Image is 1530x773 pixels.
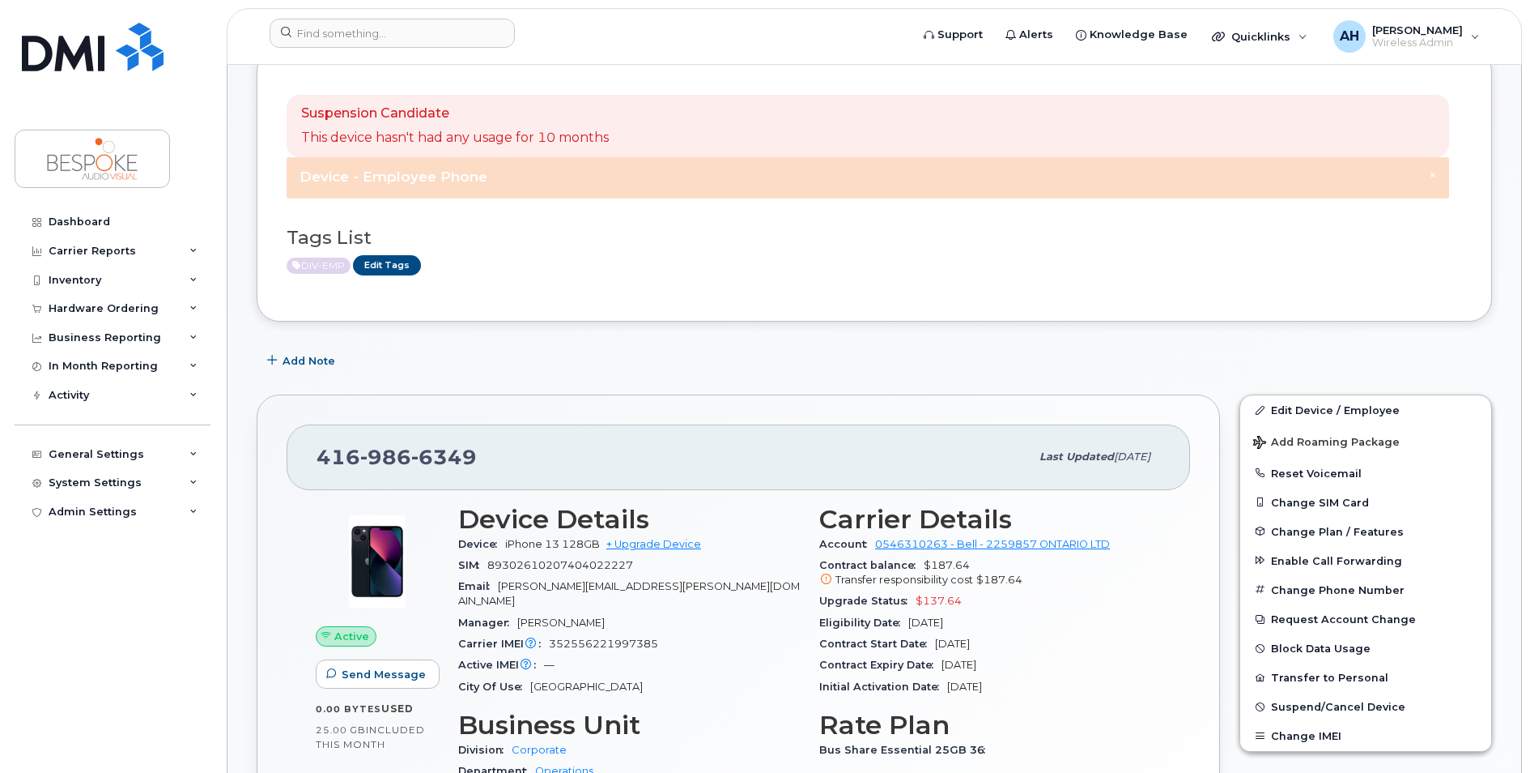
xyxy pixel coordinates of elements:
button: Block Data Usage [1240,634,1491,663]
span: Knowledge Base [1090,27,1188,43]
span: Manager [458,617,517,629]
button: Change SIM Card [1240,488,1491,517]
span: Device - Employee Phone [300,169,487,185]
span: Contract Expiry Date [819,659,941,671]
span: 986 [360,445,411,469]
h3: Business Unit [458,711,800,740]
span: 0.00 Bytes [316,703,381,715]
button: Reset Voicemail [1240,459,1491,488]
button: Close [1430,170,1436,181]
span: 352556221997385 [549,638,658,650]
a: 0546310263 - Bell - 2259857 ONTARIO LTD [875,538,1110,550]
span: $187.64 [976,574,1022,586]
span: Active [287,258,351,274]
span: Active [334,629,369,644]
span: [PERSON_NAME][EMAIL_ADDRESS][PERSON_NAME][DOMAIN_NAME] [458,580,800,607]
span: Add Roaming Package [1253,436,1400,451]
button: Add Note [257,346,349,375]
span: Support [937,27,983,43]
span: Send Message [342,667,426,682]
img: image20231002-3703462-1ig824h.jpeg [329,513,426,610]
span: Bus Share Essential 25GB 36 [819,744,993,756]
span: [DATE] [947,681,982,693]
span: Carrier IMEI [458,638,549,650]
a: Knowledge Base [1065,19,1199,51]
a: Support [912,19,994,51]
button: Send Message [316,660,440,689]
div: Andrew Hallam [1322,20,1491,53]
span: Add Note [283,353,335,369]
span: [PERSON_NAME] [1372,23,1463,36]
h3: Carrier Details [819,505,1161,534]
h3: Device Details [458,505,800,534]
h3: Rate Plan [819,711,1161,740]
span: 6349 [411,445,477,469]
a: Corporate [512,744,567,756]
span: Quicklinks [1231,30,1290,43]
span: $137.64 [916,595,962,607]
p: Suspension Candidate [301,105,609,123]
a: + Upgrade Device [606,538,701,550]
span: Last updated [1039,451,1114,463]
span: SIM [458,559,487,571]
h3: Tags List [287,228,1462,248]
span: Suspend/Cancel Device [1271,701,1405,713]
button: Change Plan / Features [1240,517,1491,546]
span: Transfer responsibility cost [835,574,973,586]
span: Division [458,744,512,756]
a: Edit Tags [353,255,421,275]
span: Initial Activation Date [819,681,947,693]
span: Email [458,580,498,592]
span: [DATE] [941,659,976,671]
span: [PERSON_NAME] [517,617,605,629]
button: Suspend/Cancel Device [1240,692,1491,721]
a: Edit Device / Employee [1240,395,1491,425]
span: included this month [316,724,425,750]
div: Quicklinks [1201,20,1319,53]
span: [GEOGRAPHIC_DATA] [530,681,643,693]
span: Enable Call Forwarding [1271,554,1402,566]
button: Transfer to Personal [1240,663,1491,692]
span: 25.00 GB [316,724,366,736]
span: × [1430,169,1436,181]
span: Contract balance [819,559,924,571]
span: [DATE] [935,638,970,650]
button: Change IMEI [1240,721,1491,750]
span: City Of Use [458,681,530,693]
span: 416 [317,445,477,469]
span: 89302610207404022227 [487,559,633,571]
span: used [381,703,414,715]
span: Upgrade Status [819,595,916,607]
span: [DATE] [908,617,943,629]
span: — [544,659,555,671]
span: Eligibility Date [819,617,908,629]
span: Wireless Admin [1372,36,1463,49]
p: This device hasn't had any usage for 10 months [301,129,609,147]
span: Alerts [1019,27,1053,43]
button: Request Account Change [1240,604,1491,634]
a: Alerts [994,19,1065,51]
span: Change Plan / Features [1271,525,1404,537]
span: $187.64 [819,559,1161,588]
span: Account [819,538,875,550]
button: Add Roaming Package [1240,425,1491,458]
span: AH [1340,27,1359,46]
input: Find something... [270,19,515,48]
span: iPhone 13 128GB [505,538,600,550]
span: Device [458,538,505,550]
span: Active IMEI [458,659,544,671]
button: Enable Call Forwarding [1240,546,1491,575]
button: Change Phone Number [1240,575,1491,604]
span: Contract Start Date [819,638,935,650]
span: [DATE] [1114,451,1150,463]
